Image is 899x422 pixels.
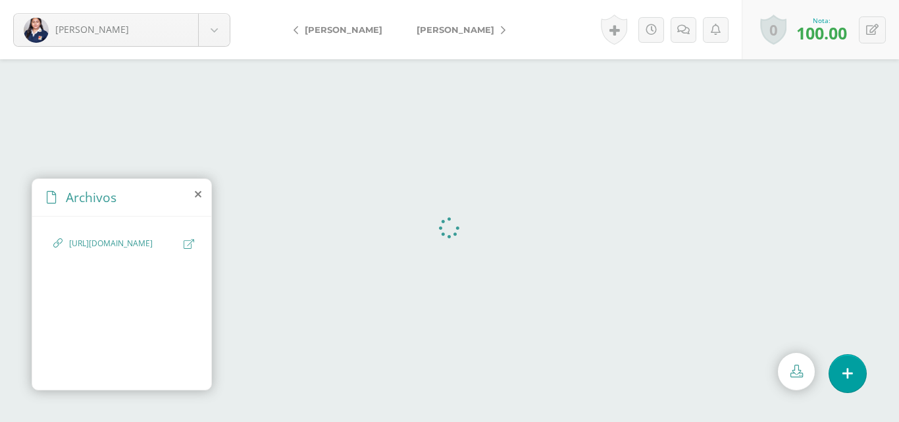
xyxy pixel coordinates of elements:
span: [PERSON_NAME] [305,24,382,35]
span: Archivos [66,188,116,206]
img: bb9e650a3437e1633b51912cd21e8267.png [24,18,49,43]
a: [PERSON_NAME] [283,14,399,45]
span: [PERSON_NAME] [417,24,494,35]
div: Nota: [796,16,847,25]
a: [PERSON_NAME] [14,14,230,46]
a: 0 [760,14,786,45]
a: [PERSON_NAME] [399,14,516,45]
span: 100.00 [796,22,847,44]
i: close [195,189,201,199]
span: [URL][DOMAIN_NAME] [69,238,177,250]
span: [PERSON_NAME] [55,23,129,36]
